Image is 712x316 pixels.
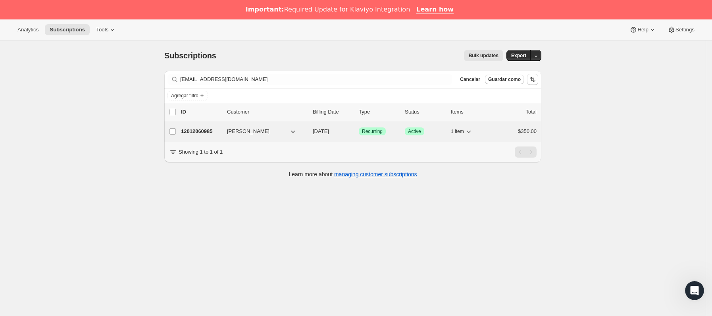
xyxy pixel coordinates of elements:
p: ID [181,108,221,116]
button: Bulk updates [464,50,503,61]
button: 1 item [451,126,473,137]
span: 1 item [451,128,464,135]
span: Settings [675,27,695,33]
span: Help [637,27,648,33]
div: Items [451,108,491,116]
span: Cancelar [460,76,480,83]
div: 12012060985[PERSON_NAME][DATE]LogradoRecurringLogradoActive1 item$350.00 [181,126,537,137]
p: 12012060985 [181,127,221,135]
span: $350.00 [518,128,537,134]
nav: Paginación [515,146,537,158]
button: Tools [91,24,121,35]
button: Analytics [13,24,43,35]
a: Learn how [416,6,454,14]
button: Agregar filtro [167,91,208,100]
span: [PERSON_NAME] [227,127,269,135]
p: Learn more about [289,170,417,178]
span: Recurring [362,128,383,135]
b: Important: [246,6,284,13]
input: Filter subscribers [180,74,452,85]
span: Subscriptions [50,27,85,33]
button: Cancelar [457,75,483,84]
button: Settings [663,24,699,35]
span: Active [408,128,421,135]
span: Agregar filtro [171,92,198,99]
button: Export [506,50,531,61]
p: Customer [227,108,306,116]
button: [PERSON_NAME] [222,125,302,138]
span: Bulk updates [469,52,498,59]
div: Type [359,108,398,116]
span: Analytics [17,27,38,33]
button: Guardar como [485,75,524,84]
button: Help [625,24,661,35]
a: managing customer subscriptions [334,171,417,177]
button: Subscriptions [45,24,90,35]
span: Export [511,52,526,59]
span: Guardar como [488,76,521,83]
p: Showing 1 to 1 of 1 [179,148,223,156]
p: Total [526,108,537,116]
p: Billing Date [313,108,352,116]
iframe: Intercom live chat [685,281,704,300]
span: Tools [96,27,108,33]
span: Subscriptions [164,51,216,60]
div: IDCustomerBilling DateTypeStatusItemsTotal [181,108,537,116]
p: Status [405,108,445,116]
span: [DATE] [313,128,329,134]
button: Ordenar los resultados [527,74,538,85]
div: Required Update for Klaviyo Integration [246,6,410,13]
